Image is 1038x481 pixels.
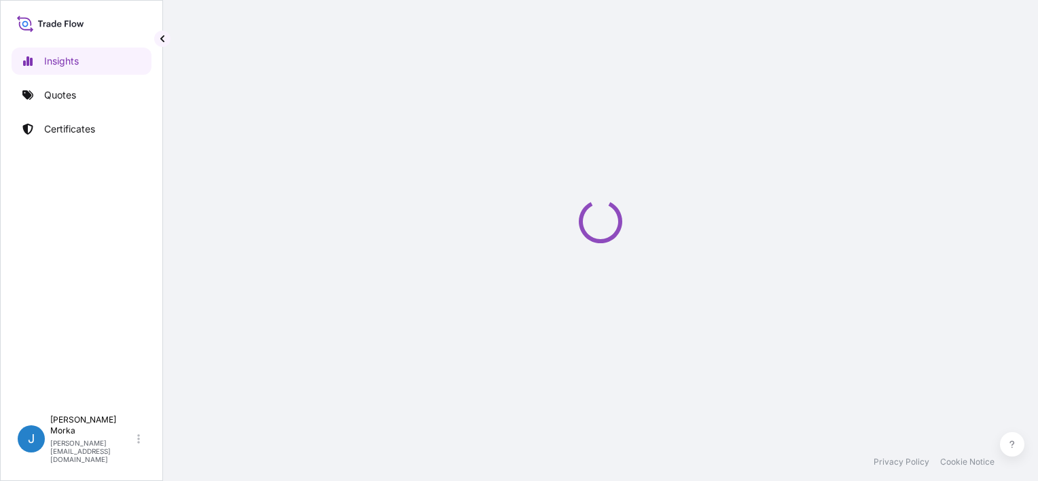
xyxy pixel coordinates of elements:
[44,88,76,102] p: Quotes
[28,432,35,446] span: J
[50,439,135,463] p: [PERSON_NAME][EMAIL_ADDRESS][DOMAIN_NAME]
[44,122,95,136] p: Certificates
[12,115,151,143] a: Certificates
[874,457,929,467] a: Privacy Policy
[12,48,151,75] a: Insights
[44,54,79,68] p: Insights
[940,457,995,467] a: Cookie Notice
[12,82,151,109] a: Quotes
[50,414,135,436] p: [PERSON_NAME] Morka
